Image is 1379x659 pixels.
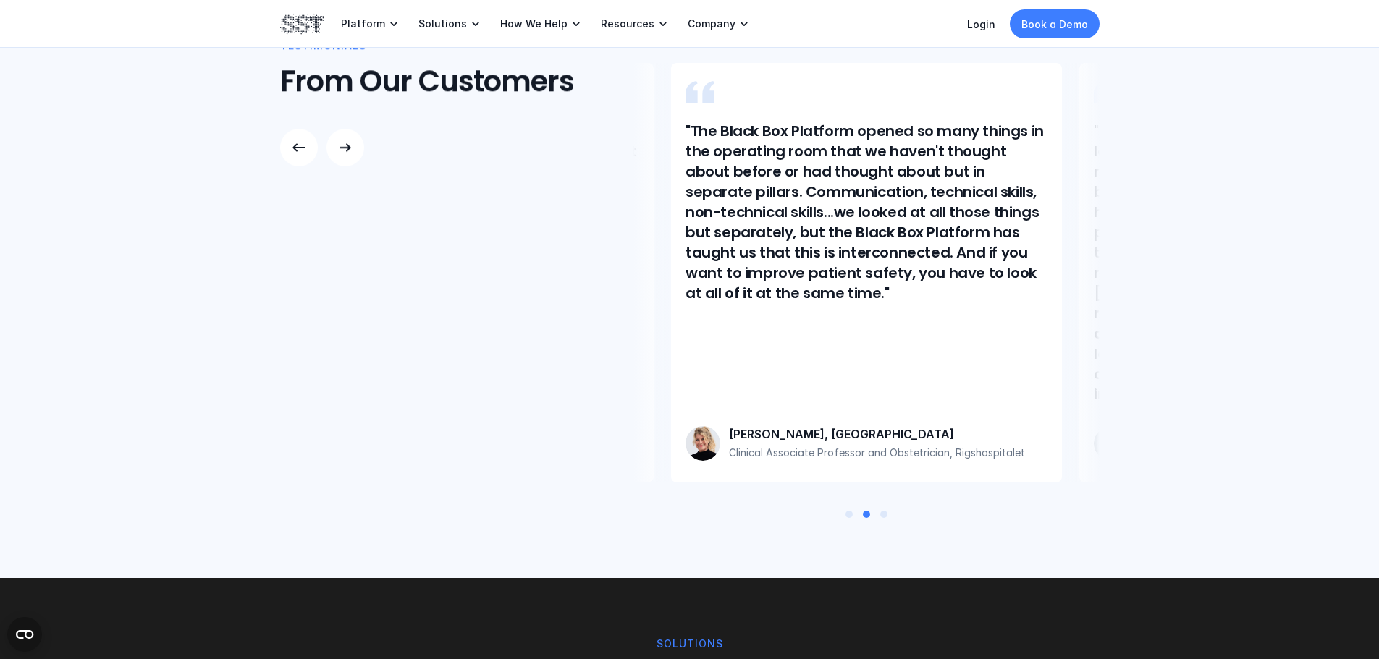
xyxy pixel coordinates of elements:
p: Book a Demo [1021,17,1088,32]
h6: "The Black Box Platform opened so many things in the operating room that we haven't thought about... [686,121,1047,303]
p: SOLUTIONS [657,636,723,652]
p: Company [688,17,735,30]
p: Solutions [418,17,467,30]
a: Book a Demo [1010,9,1100,38]
a: Login [967,18,995,30]
p: [PERSON_NAME], [GEOGRAPHIC_DATA] [729,427,1047,442]
p: Clinical Associate Professor and Obstetrician, Rigshospitalet [729,445,1047,460]
p: Platform [341,17,385,30]
p: Resources [601,17,654,30]
img: Jeanett Strandbygaard headshot [686,426,720,461]
img: SST logo [280,12,324,36]
button: Open CMP widget [7,617,42,652]
p: How We Help [500,17,568,30]
h3: From Our Customers [280,62,575,100]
